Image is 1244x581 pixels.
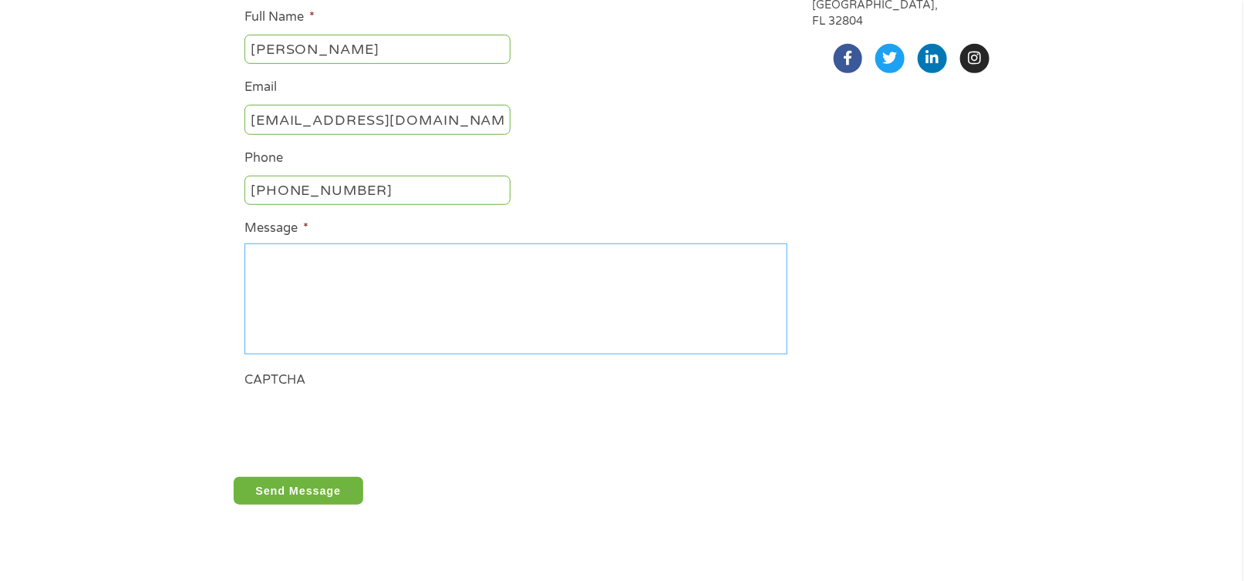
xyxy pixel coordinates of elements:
label: Message [244,220,308,237]
input: Send Message [234,477,363,505]
label: Full Name [244,9,315,25]
iframe: reCAPTCHA [244,395,477,455]
label: Phone [244,150,283,166]
label: CAPTCHA [244,372,305,388]
label: Email [244,79,277,96]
